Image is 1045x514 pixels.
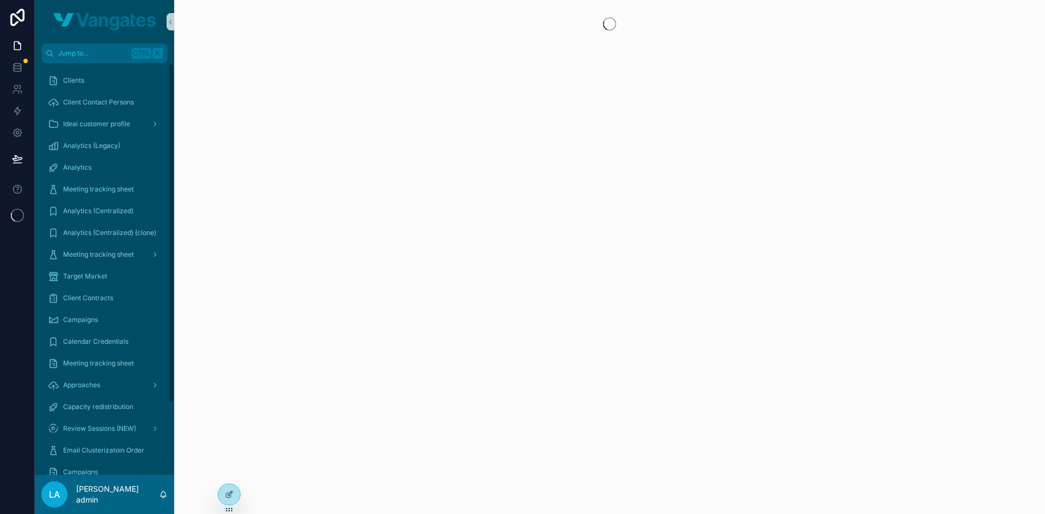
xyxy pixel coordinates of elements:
a: Approaches [41,375,168,395]
span: Meeting tracking sheet [63,185,134,194]
a: Ideal customer profile [41,114,168,134]
img: App logo [53,13,156,30]
span: Analytics (Centralized) [63,207,133,215]
a: Client Contracts [41,288,168,308]
a: Email Clusterizatoin Order [41,441,168,460]
a: Analytics [41,158,168,177]
button: Jump to...CtrlK [41,44,168,63]
span: Meeting tracking sheet [63,250,134,259]
a: Campaigns [41,310,168,330]
a: Clients [41,71,168,90]
span: Campaigns [63,468,98,476]
span: Approaches [63,381,100,389]
span: Capacity redistribution [63,402,133,411]
span: Analytics [63,163,91,172]
span: Campaigns [63,315,98,324]
a: Meeting tracking sheet [41,245,168,264]
span: Ideal customer profile [63,120,130,128]
a: Calendar Credentials [41,332,168,351]
a: Analytics (Centralized) [41,201,168,221]
span: Calendar Credentials [63,337,128,346]
span: la [49,488,60,501]
span: Client Contact Persons [63,98,134,107]
a: Capacity redistribution [41,397,168,417]
div: scrollable content [35,63,174,475]
a: Campaigns [41,462,168,482]
span: K [153,49,162,58]
span: Meeting tracking sheet [63,359,134,368]
span: Jump to... [58,49,127,58]
span: Analytics (Centralized) (clone) [63,228,156,237]
a: Meeting tracking sheet [41,354,168,373]
a: Review Sessions (NEW) [41,419,168,438]
span: Clients [63,76,84,85]
span: Ctrl [132,48,151,59]
span: Email Clusterizatoin Order [63,446,144,455]
span: Client Contracts [63,294,113,302]
a: Analytics (Centralized) (clone) [41,223,168,243]
a: Target Market [41,267,168,286]
span: Target Market [63,272,107,281]
a: Meeting tracking sheet [41,179,168,199]
a: Analytics (Legacy) [41,136,168,156]
span: Review Sessions (NEW) [63,424,136,433]
span: Analytics (Legacy) [63,141,120,150]
p: [PERSON_NAME] admin [76,484,159,505]
a: Client Contact Persons [41,92,168,112]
